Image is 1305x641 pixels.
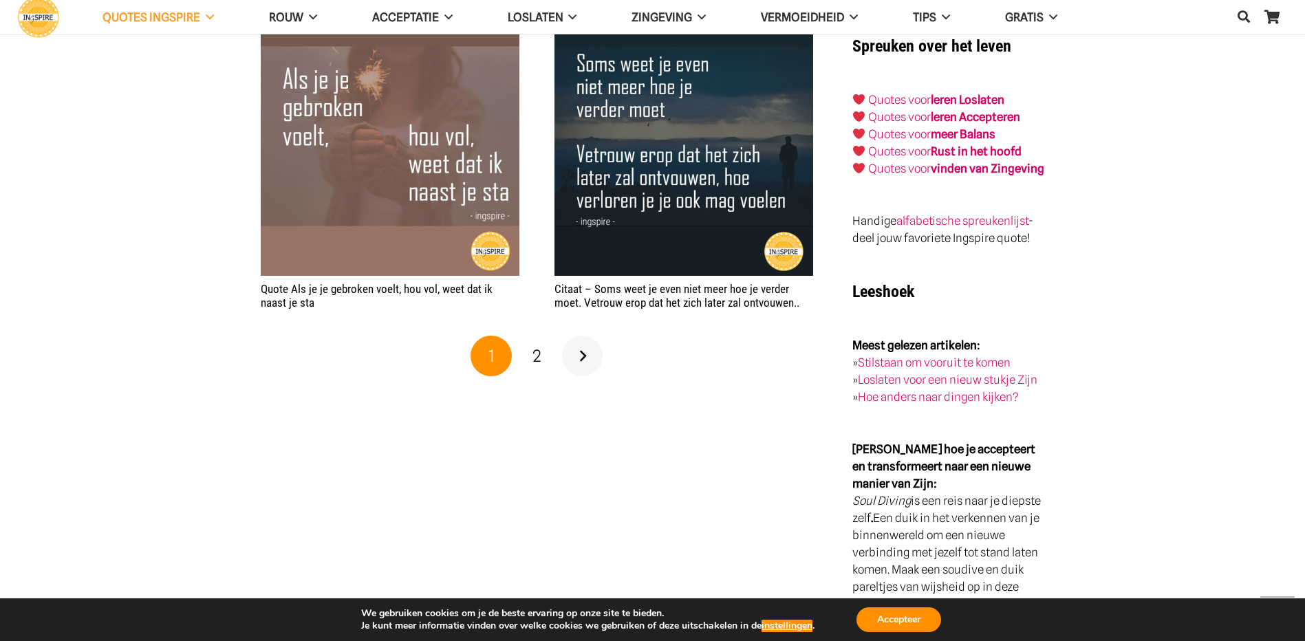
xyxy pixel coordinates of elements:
[261,17,519,276] img: Quote moeilijke tijden: Als je je gebroken voelt, hou vol, weet dat ik naast je sta | citaat ings...
[931,162,1044,175] strong: vinden van Zingeving
[261,282,493,309] a: Quote Als je je gebroken voelt, hou vol, weet dat ik naast je sta
[856,607,941,632] button: Accepteer
[103,10,200,24] span: QUOTES INGSPIRE
[858,373,1037,387] a: Loslaten voor een nieuw stukje Zijn
[868,93,931,107] a: Quotes voor
[508,10,563,24] span: Loslaten
[871,511,873,525] strong: .
[762,620,812,632] button: instellingen
[868,162,1044,175] a: Quotes voorvinden van Zingeving
[858,356,1011,369] a: Stilstaan om vooruit te komen
[852,213,1044,247] p: Handige - deel jouw favoriete Ingspire quote!
[931,127,995,141] strong: meer Balans
[931,110,1020,124] a: leren Accepteren
[488,346,495,366] span: 1
[361,607,815,620] p: We gebruiken cookies om je de beste ervaring op onze site te bieden.
[554,17,813,276] img: Citaat inge: Soms weet je even niet meer hoe je verder moet. Vertrouw erop dat het zich later zal...
[931,93,1004,107] a: leren Loslaten
[853,94,865,105] img: ❤
[1230,1,1258,34] a: Zoeken
[913,10,936,24] span: TIPS
[853,162,865,174] img: ❤
[853,111,865,122] img: ❤
[868,144,1022,158] a: Quotes voorRust in het hoofd
[931,144,1022,158] strong: Rust in het hoofd
[852,36,1011,56] strong: Spreuken over het leven
[532,346,541,366] span: 2
[858,390,1019,404] a: Hoe anders naar dingen kijken?
[853,128,865,140] img: ❤
[868,127,995,141] a: Quotes voormeer Balans
[632,10,692,24] span: Zingeving
[372,10,439,24] span: Acceptatie
[1260,596,1295,631] a: Terug naar top
[761,10,844,24] span: VERMOEIDHEID
[269,10,303,24] span: ROUW
[868,110,931,124] a: Quotes voor
[852,337,1044,406] p: » » »
[896,214,1028,228] a: alfabetische spreukenlijst
[361,620,815,632] p: Je kunt meer informatie vinden over welke cookies we gebruiken of deze uitschakelen in de .
[853,145,865,157] img: ❤
[852,442,1035,490] strong: [PERSON_NAME] hoe je accepteert en transformeert naar een nieuwe manier van Zijn:
[852,338,980,352] strong: Meest gelezen artikelen:
[852,282,914,301] strong: Leeshoek
[471,336,512,377] span: Pagina 1
[852,494,911,508] em: Soul Diving
[554,282,799,309] a: Citaat – Soms weet je even niet meer hoe je verder moet. Vetrouw erop dat het zich later zal ontv...
[517,336,558,377] a: Pagina 2
[1005,10,1044,24] span: GRATIS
